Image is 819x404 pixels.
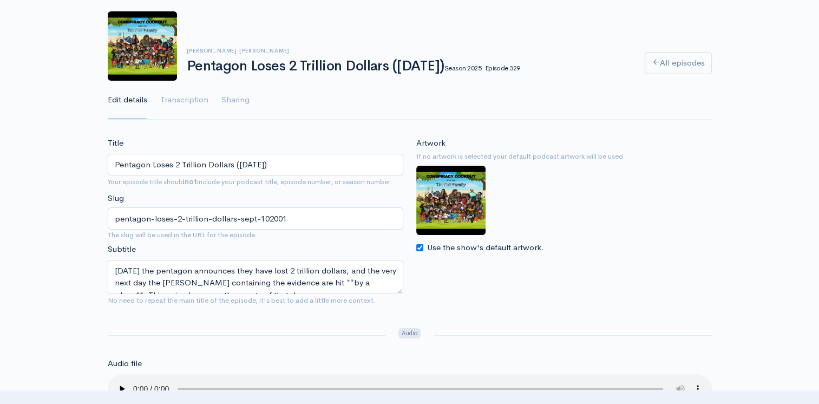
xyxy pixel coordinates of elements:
textarea: [DATE] the pentagon announces they have lost 2 trillion dollars, and the very next day the [PERSO... [108,260,403,294]
input: What is the episode's title? [108,154,403,176]
a: Sharing [221,81,250,120]
h1: Pentagon Loses 2 Trillion Dollars ([DATE]) [187,58,632,74]
small: Your episode title should include your podcast title, episode number, or season number. [108,177,392,186]
label: Audio file [108,357,142,370]
label: Artwork [416,137,445,149]
a: Transcription [160,81,208,120]
small: Episode 329 [484,63,520,73]
label: Title [108,137,123,149]
input: title-of-episode [108,207,403,230]
span: Audio [398,328,421,338]
strong: not [185,177,197,186]
small: The slug will be used in the URL for the episode. [108,230,403,240]
label: Slug [108,192,124,205]
label: Use the show's default artwork. [427,242,544,254]
small: No need to repeat the main title of the episode, it's best to add a little more context. [108,296,376,305]
label: Subtitle [108,243,136,256]
small: If no artwork is selected your default podcast artwork will be used [416,151,712,162]
a: Edit details [108,81,147,120]
small: Season 2025 [444,63,481,73]
h6: [PERSON_NAME] [PERSON_NAME] [187,48,632,54]
a: All episodes [645,52,712,74]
